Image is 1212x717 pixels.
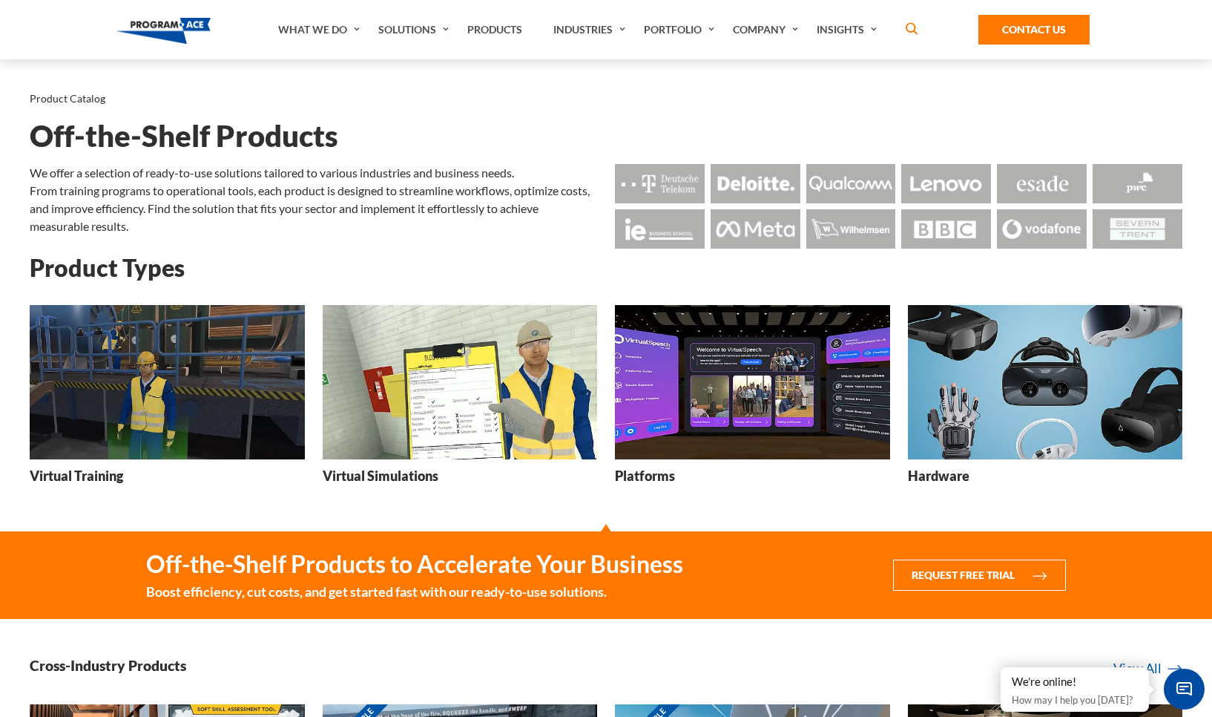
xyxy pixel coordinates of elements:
[615,467,675,485] h3: Platforms
[908,305,1183,497] a: Hardware
[30,467,123,485] h3: Virtual Training
[30,305,305,497] a: Virtual Training
[1113,658,1182,678] a: View All
[901,164,991,203] img: Logo - Lenovo
[146,549,683,579] strong: Off-the-Shelf Products to Accelerate Your Business
[615,164,705,203] img: Logo - Deutsche Telekom
[323,305,598,459] img: Virtual Simulations
[711,164,800,203] img: Logo - Deloitte
[1093,164,1182,203] img: Logo - Pwc
[806,164,896,203] img: Logo - Qualcomm
[978,15,1090,45] a: Contact Us
[30,89,1182,108] nav: breadcrumb
[30,182,597,235] p: From training programs to operational tools, each product is designed to streamline workflows, op...
[806,209,896,249] img: Logo - Wilhemsen
[1012,691,1138,709] p: How may I help you [DATE]?
[908,467,969,485] h3: Hardware
[30,656,186,675] h3: Cross-Industry Products
[30,305,305,459] img: Virtual Training
[30,89,105,108] li: Product Catalog
[615,305,890,497] a: Platforms
[30,164,597,182] p: We offer a selection of ready-to-use solutions tailored to various industries and business needs.
[901,209,991,249] img: Logo - BBC
[615,305,890,459] img: Platforms
[146,582,683,601] small: Boost efficiency, cut costs, and get started fast with our ready-to-use solutions.
[30,255,1182,281] h2: Product Types
[997,209,1087,249] img: Logo - Vodafone
[908,305,1183,459] img: Hardware
[1012,675,1138,690] div: We're online!
[615,209,705,249] img: Logo - Ie Business School
[116,18,211,44] img: Program-Ace
[1164,669,1205,710] span: Chat Widget
[323,467,438,485] h3: Virtual Simulations
[893,560,1066,591] button: Request Free Trial
[323,305,598,497] a: Virtual Simulations
[997,164,1087,203] img: Logo - Esade
[30,123,1182,149] h1: Off-the-Shelf Products
[1093,209,1182,249] img: Logo - Seven Trent
[711,209,800,249] img: Logo - Meta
